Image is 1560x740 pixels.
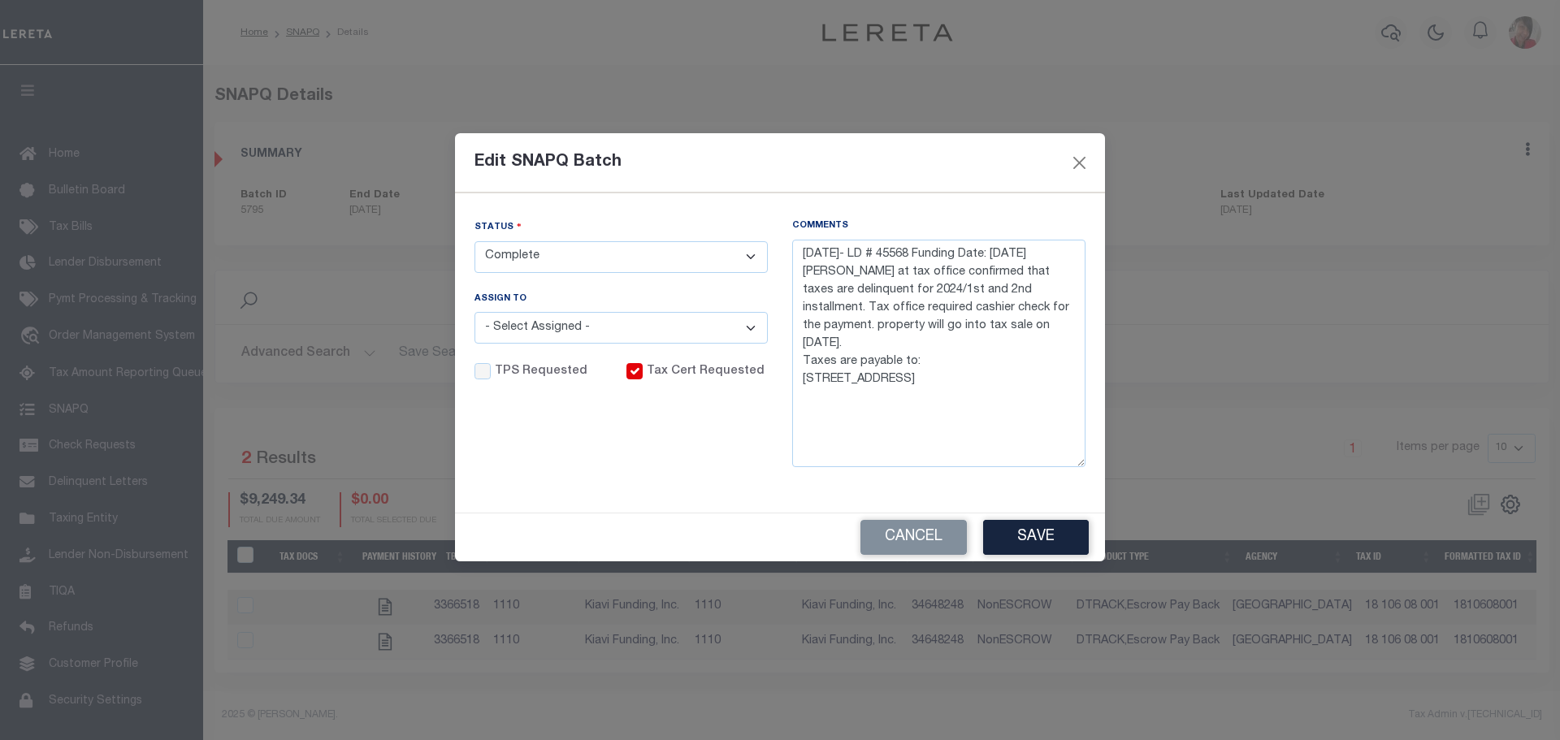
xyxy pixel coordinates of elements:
[983,520,1089,555] button: Save
[792,219,848,233] label: Comments
[647,363,765,381] label: Tax Cert Requested
[860,520,967,555] button: Cancel
[1069,153,1090,174] button: Close
[474,292,526,306] label: Assign To
[495,363,587,381] label: TPS Requested
[474,153,622,172] h5: Edit SNAPQ Batch
[474,219,522,235] label: Status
